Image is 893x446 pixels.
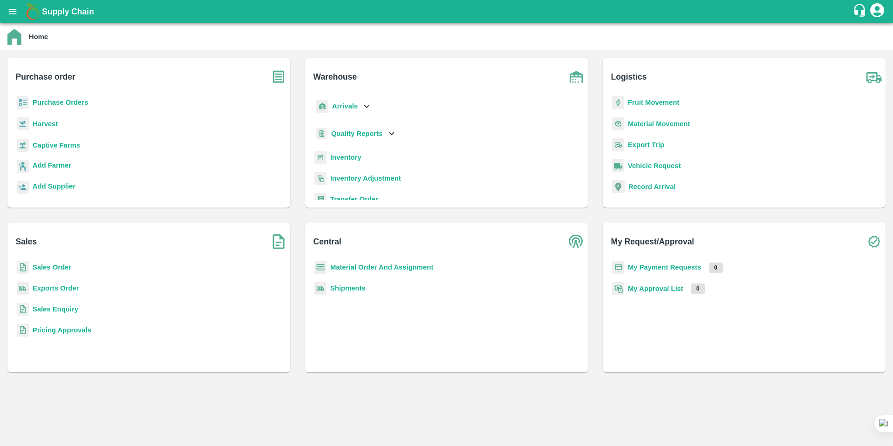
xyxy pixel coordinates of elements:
[628,120,690,128] a: Material Movement
[17,303,29,316] img: sales
[17,282,29,295] img: shipments
[313,235,341,248] b: Central
[612,159,624,173] img: vehicle
[17,138,29,152] img: harvest
[16,70,75,83] b: Purchase order
[869,2,886,21] div: account of current user
[267,230,290,253] img: soSales
[612,138,624,152] img: delivery
[314,261,327,274] img: centralMaterial
[42,5,853,18] a: Supply Chain
[332,102,358,110] b: Arrivals
[33,162,71,169] b: Add Farmer
[330,284,366,292] a: Shipments
[17,96,29,109] img: reciept
[314,193,327,206] img: whTransfer
[628,183,676,190] a: Record Arrival
[628,285,683,292] a: My Approval List
[612,261,624,274] img: payment
[17,261,29,274] img: sales
[612,282,624,296] img: approval
[314,96,372,117] div: Arrivals
[853,3,869,20] div: customer-support
[628,141,664,149] a: Export Trip
[267,65,290,88] img: purchase
[314,124,397,143] div: Quality Reports
[16,235,37,248] b: Sales
[17,160,29,173] img: farmer
[23,2,42,21] img: logo
[33,142,80,149] a: Captive Farms
[314,151,327,164] img: whInventory
[33,264,71,271] a: Sales Order
[330,175,401,182] a: Inventory Adjustment
[330,264,433,271] a: Material Order And Assignment
[709,263,723,273] p: 0
[33,326,91,334] a: Pricing Approvals
[33,284,79,292] a: Exports Order
[612,180,625,193] img: recordArrival
[42,7,94,16] b: Supply Chain
[330,154,361,161] a: Inventory
[33,182,75,190] b: Add Supplier
[628,162,681,169] a: Vehicle Request
[313,70,357,83] b: Warehouse
[2,1,23,22] button: open drawer
[628,264,701,271] a: My Payment Requests
[316,128,327,140] img: qualityReport
[612,96,624,109] img: fruit
[33,120,58,128] a: Harvest
[7,29,21,45] img: home
[862,230,886,253] img: check
[330,196,378,203] a: Transfer Order
[33,305,78,313] a: Sales Enquiry
[33,181,75,194] a: Add Supplier
[628,99,680,106] a: Fruit Movement
[565,230,588,253] img: central
[17,324,29,337] img: sales
[314,172,327,185] img: inventory
[33,160,71,173] a: Add Farmer
[611,235,694,248] b: My Request/Approval
[17,181,29,194] img: supplier
[691,284,705,294] p: 0
[862,65,886,88] img: truck
[611,70,647,83] b: Logistics
[331,130,383,137] b: Quality Reports
[29,33,48,41] b: Home
[33,99,88,106] a: Purchase Orders
[316,100,328,113] img: whArrival
[314,282,327,295] img: shipments
[565,65,588,88] img: warehouse
[612,117,624,131] img: material
[17,117,29,131] img: harvest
